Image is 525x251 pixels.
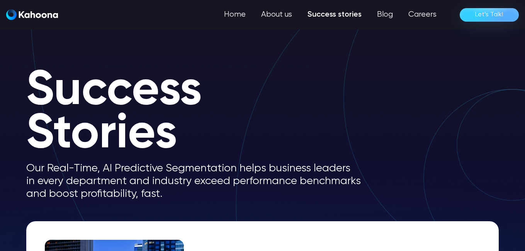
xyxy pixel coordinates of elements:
[216,7,253,22] a: Home
[475,9,503,21] div: Let’s Talk!
[6,9,58,20] a: home
[460,8,519,22] a: Let’s Talk!
[401,7,444,22] a: Careers
[369,7,401,22] a: Blog
[26,162,374,200] p: Our Real-Time, AI Predictive Segmentation helps business leaders in every department and industry...
[6,9,58,20] img: Kahoona logo white
[300,7,369,22] a: Success stories
[26,70,374,156] h1: Success Stories
[253,7,300,22] a: About us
